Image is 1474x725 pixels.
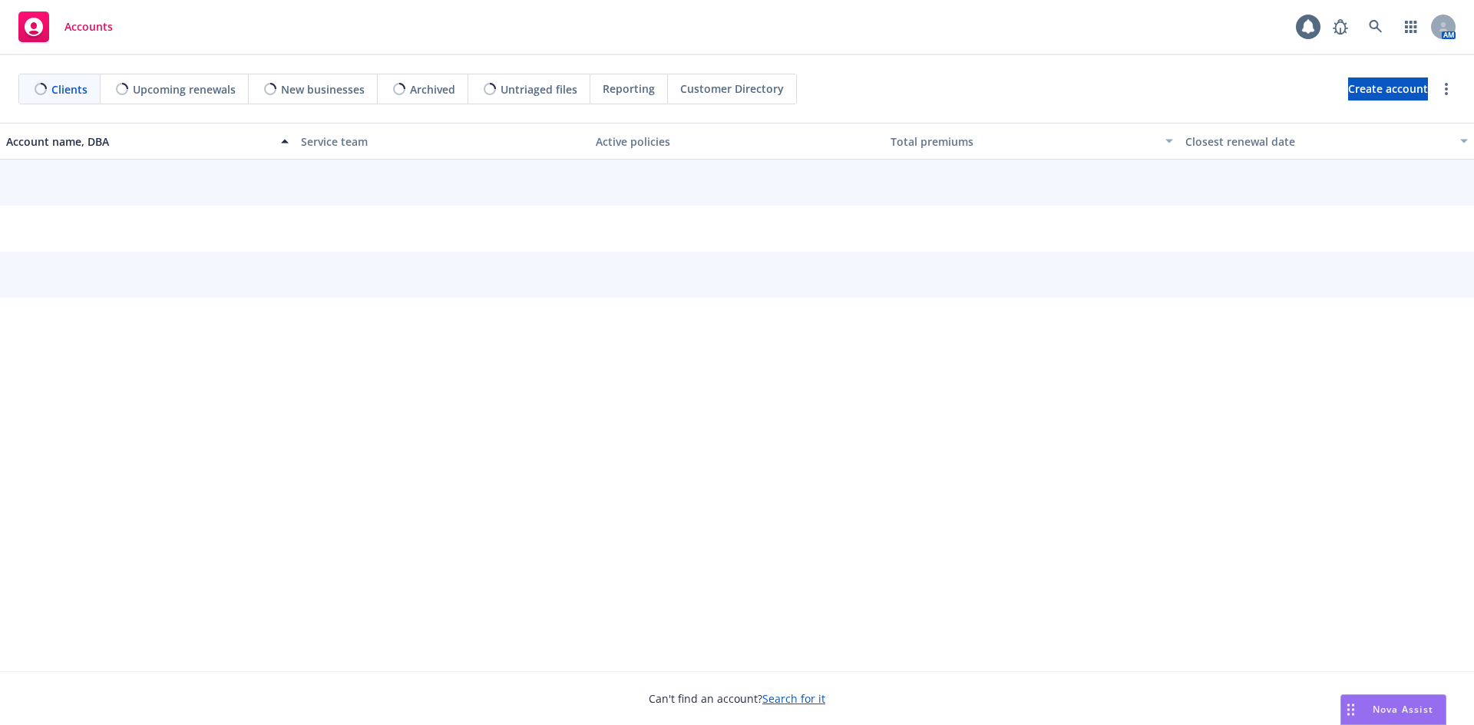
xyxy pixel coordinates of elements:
[1437,80,1456,98] a: more
[1348,77,1428,101] a: Create account
[51,81,88,97] span: Clients
[501,81,577,97] span: Untriaged files
[891,133,1156,150] div: Total premiums
[301,133,583,150] div: Service team
[1179,123,1474,160] button: Closest renewal date
[596,133,878,150] div: Active policies
[1185,133,1451,150] div: Closest renewal date
[1325,12,1356,42] a: Report a Bug
[1373,703,1433,716] span: Nova Assist
[295,123,590,160] button: Service team
[133,81,236,97] span: Upcoming renewals
[1341,695,1360,724] div: Drag to move
[12,5,119,48] a: Accounts
[649,690,825,707] span: Can't find an account?
[1396,12,1426,42] a: Switch app
[1360,12,1391,42] a: Search
[410,81,455,97] span: Archived
[64,21,113,33] span: Accounts
[1340,694,1446,725] button: Nova Assist
[281,81,365,97] span: New businesses
[603,81,655,97] span: Reporting
[590,123,884,160] button: Active policies
[884,123,1179,160] button: Total premiums
[1348,74,1428,104] span: Create account
[6,133,272,150] div: Account name, DBA
[680,81,784,97] span: Customer Directory
[762,691,825,706] a: Search for it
